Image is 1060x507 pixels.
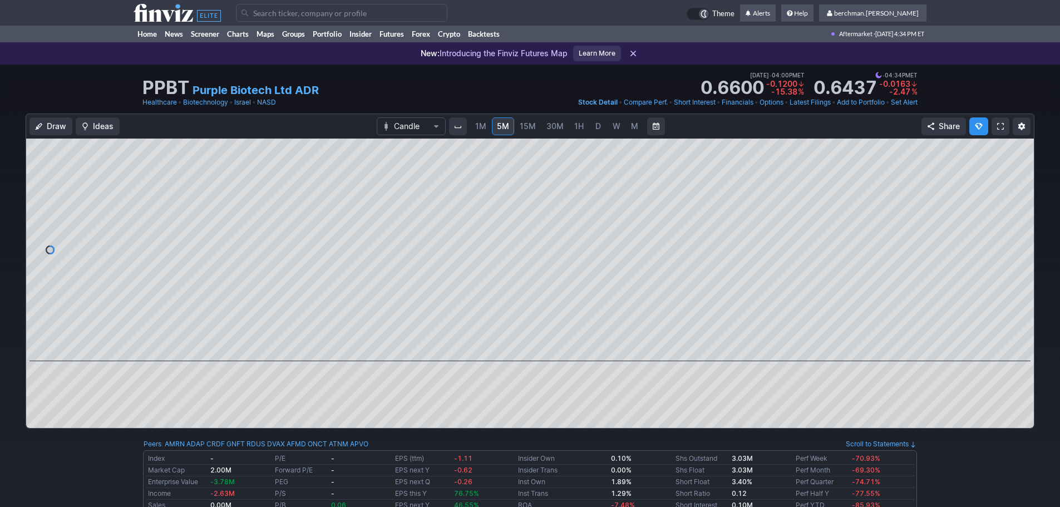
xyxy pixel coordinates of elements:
b: - [210,454,214,462]
span: • [619,97,623,108]
a: Learn More [573,46,621,61]
span: • [785,97,788,108]
a: GNFT [226,439,245,450]
td: Inst Trans [516,488,609,500]
a: ADAP [186,439,205,450]
a: Set Alert [891,97,918,108]
a: Short Interest [674,97,716,108]
input: Search [236,4,447,22]
a: 5M [492,117,514,135]
a: 1M [470,117,491,135]
a: 15M [515,117,541,135]
a: Scroll to Statements [846,440,916,448]
td: Index [146,453,208,465]
button: Explore new features [969,117,988,135]
a: Add to Portfolio [837,97,885,108]
span: Aftermarket · [839,26,875,42]
span: 5M [497,121,509,131]
td: Market Cap [146,465,208,476]
td: Shs Float [673,465,729,476]
span: -0.0163 [879,79,910,88]
a: Backtests [464,26,504,42]
span: 04:34PM ET [875,70,918,80]
b: - [331,454,334,462]
span: Latest Filings [790,98,831,106]
td: Enterprise Value [146,476,208,488]
a: 1H [569,117,589,135]
td: Insider Own [516,453,609,465]
span: Compare Perf. [624,98,668,106]
b: 3.03M [732,466,753,474]
td: PEG [273,476,329,488]
span: • [229,97,233,108]
a: Options [760,97,783,108]
td: Insider Trans [516,465,609,476]
p: Introducing the Finviz Futures Map [421,48,568,59]
a: D [589,117,607,135]
strong: 0.6437 [814,79,877,97]
a: Groups [278,26,309,42]
span: -77.55% [852,489,880,498]
span: Candle [394,121,428,132]
td: Income [146,488,208,500]
b: 2.00M [210,466,231,474]
a: Forex [408,26,434,42]
b: 1.29% [611,489,632,498]
a: AFMD [287,439,306,450]
button: Draw [29,117,72,135]
span: -3.78M [210,478,235,486]
span: -0.62 [454,466,472,474]
span: -0.1200 [766,79,797,88]
button: Chart Type [377,117,446,135]
span: • [886,97,890,108]
a: Short Ratio [676,489,710,498]
a: NASD [257,97,276,108]
span: New: [421,48,440,58]
td: Perf Half Y [793,488,850,500]
a: ATNM [329,439,348,450]
a: AMRN [165,439,185,450]
td: Shs Outstand [673,453,729,465]
a: CRDF [206,439,225,450]
span: • [252,97,256,108]
span: -74.71% [852,478,880,486]
a: Maps [253,26,278,42]
b: - [331,478,334,486]
a: Screener [187,26,223,42]
a: Purple Biotech Ltd ADR [193,82,319,98]
button: Interval [449,117,467,135]
a: Financials [722,97,753,108]
a: APVO [350,439,368,450]
span: [DATE] 04:00PM ET [750,70,805,80]
a: M [626,117,644,135]
a: News [161,26,187,42]
span: • [669,97,673,108]
a: Israel [234,97,251,108]
a: Peers [144,440,161,448]
button: Range [647,117,665,135]
span: % [911,87,918,96]
button: Ideas [76,117,120,135]
span: W [613,121,620,131]
a: Crypto [434,26,464,42]
td: Perf Month [793,465,850,476]
a: Short Float [676,478,709,486]
td: Inst Own [516,476,609,488]
td: EPS next Q [393,476,451,488]
a: RDUS [246,439,265,450]
a: Stock Detail [578,97,618,108]
span: • [178,97,182,108]
span: 1H [574,121,584,131]
span: Ideas [93,121,114,132]
span: -2.63M [210,489,235,498]
td: EPS (ttm) [393,453,451,465]
a: Help [781,4,814,22]
a: Fullscreen [992,117,1009,135]
a: Biotechnology [183,97,228,108]
b: 3.40% [732,478,752,486]
span: Draw [47,121,66,132]
span: berchman.[PERSON_NAME] [834,9,919,17]
td: EPS next Y [393,465,451,476]
h1: PPBT [142,79,189,97]
a: Healthcare [142,97,177,108]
